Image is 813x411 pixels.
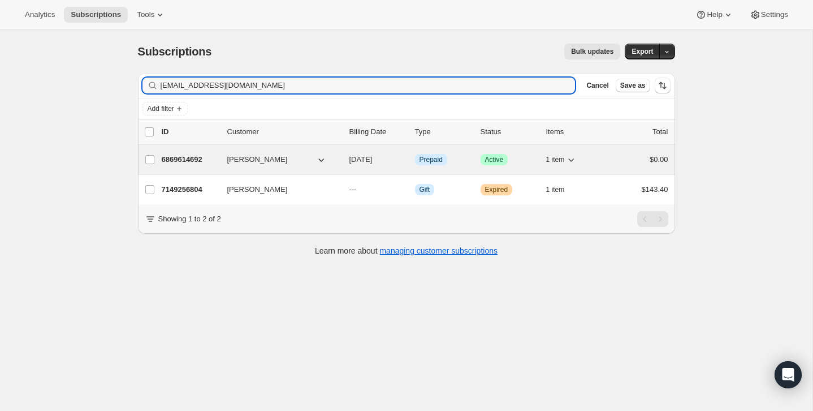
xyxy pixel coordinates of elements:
[130,7,172,23] button: Tools
[689,7,740,23] button: Help
[546,152,577,168] button: 1 item
[162,126,218,138] p: ID
[64,7,128,23] button: Subscriptions
[161,78,576,93] input: Filter subscribers
[546,182,577,198] button: 1 item
[18,7,62,23] button: Analytics
[220,151,334,169] button: [PERSON_NAME]
[485,185,508,194] span: Expired
[652,126,668,138] p: Total
[546,155,565,164] span: 1 item
[481,126,537,138] p: Status
[632,47,653,56] span: Export
[650,155,668,164] span: $0.00
[564,44,620,59] button: Bulk updates
[227,154,288,165] span: [PERSON_NAME]
[707,10,722,19] span: Help
[775,361,802,388] div: Open Intercom Messenger
[761,10,788,19] span: Settings
[743,7,795,23] button: Settings
[415,126,472,138] div: Type
[227,184,288,195] span: [PERSON_NAME]
[625,44,660,59] button: Export
[642,185,668,194] span: $143.40
[349,126,406,138] p: Billing Date
[137,10,154,19] span: Tools
[349,155,373,164] span: [DATE]
[71,10,121,19] span: Subscriptions
[162,184,218,195] p: 7149256804
[349,185,357,194] span: ---
[25,10,55,19] span: Analytics
[162,126,668,138] div: IDCustomerBilling DateTypeStatusItemsTotal
[158,213,221,225] p: Showing 1 to 2 of 2
[485,155,504,164] span: Active
[637,211,668,227] nav: Pagination
[138,45,212,58] span: Subscriptions
[162,152,668,168] div: 6869614692[PERSON_NAME][DATE]InfoPrepaidSuccessActive1 item$0.00
[616,79,650,92] button: Save as
[379,246,498,255] a: managing customer subscriptions
[582,79,613,92] button: Cancel
[162,154,218,165] p: 6869614692
[586,81,608,90] span: Cancel
[142,102,188,115] button: Add filter
[546,185,565,194] span: 1 item
[315,245,498,256] p: Learn more about
[571,47,613,56] span: Bulk updates
[162,182,668,198] div: 7149256804[PERSON_NAME]---InfoGiftWarningExpired1 item$143.40
[220,181,334,199] button: [PERSON_NAME]
[546,126,603,138] div: Items
[620,81,646,90] span: Save as
[227,126,340,138] p: Customer
[655,78,671,93] button: Sort the results
[420,185,430,194] span: Gift
[420,155,443,164] span: Prepaid
[148,104,174,113] span: Add filter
